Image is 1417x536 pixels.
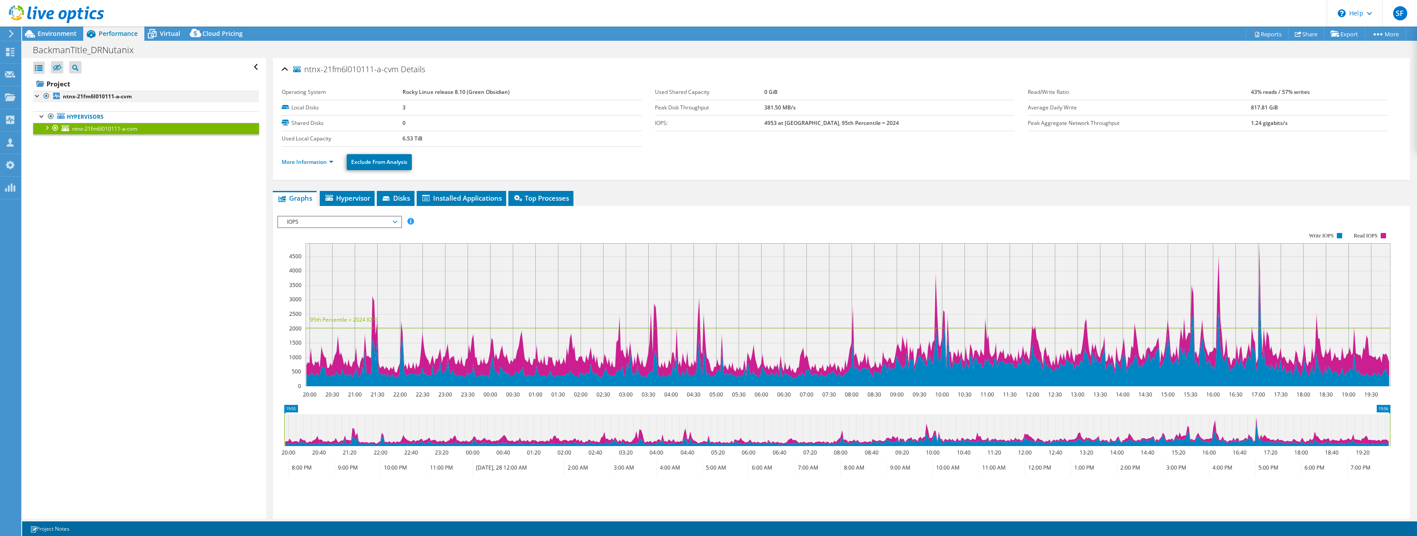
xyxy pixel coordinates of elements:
text: 14:00 [1116,391,1130,398]
text: 23:20 [435,449,449,456]
text: 4000 [289,267,302,274]
text: 10:00 [926,449,940,456]
text: 23:30 [461,391,475,398]
span: SF [1393,6,1407,20]
b: 817.81 GiB [1251,104,1278,111]
text: 12:40 [1049,449,1062,456]
text: 04:30 [687,391,701,398]
text: 09:00 [890,391,904,398]
span: Top Processes [513,194,569,202]
text: 19:30 [1364,391,1378,398]
label: Read/Write Ratio [1028,88,1251,97]
b: 0 [403,119,406,127]
text: 500 [292,368,301,375]
text: 00:40 [496,449,510,456]
label: Peak Aggregate Network Throughput [1028,119,1251,128]
text: Write IOPS [1309,233,1334,239]
text: 16:40 [1233,449,1247,456]
text: 1000 [289,353,302,361]
text: 11:30 [1003,391,1017,398]
text: 3500 [289,281,302,289]
text: 21:00 [348,391,362,398]
text: 03:00 [619,391,633,398]
text: 01:30 [551,391,565,398]
text: 16:00 [1202,449,1216,456]
span: Installed Applications [421,194,502,202]
text: 00:00 [484,391,497,398]
label: Peak Disk Throughput [655,103,764,112]
span: IOPS [283,217,396,227]
text: 16:00 [1206,391,1220,398]
a: Project Notes [24,523,76,534]
text: 05:00 [709,391,723,398]
svg: \n [1338,9,1346,17]
span: ntnx-21fm6l010111-a-cvm [72,125,137,132]
text: 0 [298,382,301,390]
text: 11:20 [987,449,1001,456]
text: 19:00 [1342,391,1355,398]
b: 0 GiB [764,88,778,96]
text: 05:30 [732,391,746,398]
label: IOPS: [655,119,764,128]
text: 08:00 [834,449,848,456]
b: 1.24 gigabits/s [1251,119,1288,127]
label: Used Shared Capacity [655,88,764,97]
span: Disks [381,194,410,202]
a: ntnx-21fm6l010111-a-cvm [33,91,259,102]
text: 1500 [289,339,302,346]
text: 18:00 [1297,391,1310,398]
text: 20:40 [312,449,326,456]
label: Local Disks [282,103,402,112]
label: Used Local Capacity [282,134,402,143]
text: 17:30 [1274,391,1288,398]
text: 16:30 [1229,391,1243,398]
text: 10:00 [935,391,949,398]
text: 20:30 [325,391,339,398]
text: 18:00 [1294,449,1308,456]
text: 22:30 [416,391,430,398]
text: 03:20 [619,449,633,456]
text: 18:40 [1325,449,1339,456]
span: Hypervisor [324,194,370,202]
text: 10:40 [957,449,971,456]
text: 02:30 [596,391,610,398]
text: 10:30 [958,391,972,398]
text: 20:00 [282,449,295,456]
text: Read IOPS [1354,233,1378,239]
text: 4500 [289,252,302,260]
text: 02:40 [588,449,602,456]
a: Reports [1246,27,1289,41]
a: Exclude From Analysis [347,154,412,170]
text: 07:20 [803,449,817,456]
text: 00:00 [466,449,480,456]
a: More [1365,27,1406,41]
text: 17:20 [1264,449,1278,456]
text: 09:30 [913,391,926,398]
text: 04:00 [650,449,663,456]
h1: BackmanTItle_DRNutanix [29,45,147,55]
text: 21:20 [343,449,356,456]
text: 22:40 [404,449,418,456]
text: 06:40 [773,449,786,456]
text: 04:40 [681,449,694,456]
span: Cloud Pricing [202,29,243,38]
text: 04:00 [664,391,678,398]
a: More Information [282,158,333,166]
text: 03:30 [642,391,655,398]
text: 15:20 [1172,449,1185,456]
text: 14:30 [1138,391,1152,398]
text: 2500 [289,310,302,318]
text: 11:00 [980,391,994,398]
b: Rocky Linux release 8.10 (Green Obsidian) [403,88,510,96]
text: 06:00 [742,449,755,456]
a: ntnx-21fm6l010111-a-cvm [33,123,259,134]
span: Performance [99,29,138,38]
b: ntnx-21fm6l010111-a-cvm [63,93,132,100]
text: 2000 [289,325,302,332]
text: 08:40 [865,449,879,456]
text: 95th Percentile = 2024 IOPS [310,316,378,323]
span: Virtual [160,29,180,38]
text: 02:00 [558,449,571,456]
label: Shared Disks [282,119,402,128]
span: Environment [38,29,77,38]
